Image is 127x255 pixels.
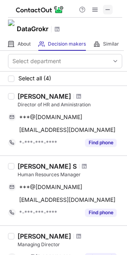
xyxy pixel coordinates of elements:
[48,41,86,47] span: Decision makers
[19,114,82,121] span: ***@[DOMAIN_NAME]
[18,232,71,240] div: [PERSON_NAME]
[8,20,14,36] img: d81324414f62baf80641d27825df55f2
[16,5,64,14] img: ContactOut v5.3.10
[85,209,117,217] button: Reveal Button
[85,139,117,147] button: Reveal Button
[18,75,51,82] span: Select all (4)
[19,196,115,203] span: [EMAIL_ADDRESS][DOMAIN_NAME]
[18,41,31,47] span: About
[18,101,122,108] div: Director of HR and Aministration
[103,41,119,47] span: Similar
[19,126,115,133] span: [EMAIL_ADDRESS][DOMAIN_NAME]
[17,24,48,34] h1: DataGrokr
[18,92,71,100] div: [PERSON_NAME]
[12,57,61,65] div: Select department
[18,171,122,178] div: Human Resources Manager
[18,162,77,170] div: [PERSON_NAME] S
[18,241,122,248] div: Managing Director
[19,183,82,191] span: ***@[DOMAIN_NAME]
